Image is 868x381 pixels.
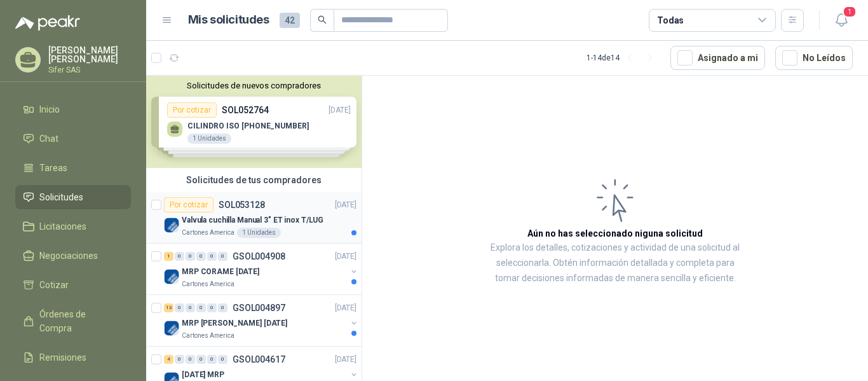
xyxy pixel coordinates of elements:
a: Cotizar [15,273,131,297]
div: Solicitudes de nuevos compradoresPor cotizarSOL052764[DATE] CILINDRO ISO [PHONE_NUMBER]1 Unidades... [146,76,362,168]
div: Todas [657,13,684,27]
span: Tareas [39,161,67,175]
a: 13 0 0 0 0 0 GSOL004897[DATE] Company LogoMRP [PERSON_NAME] [DATE]Cartones America [164,300,359,341]
p: GSOL004908 [233,252,285,261]
div: 0 [207,252,217,261]
span: 42 [280,13,300,28]
div: 0 [207,355,217,364]
p: MRP CORAME [DATE] [182,266,259,278]
span: Inicio [39,102,60,116]
a: Por cotizarSOL053128[DATE] Company LogoValvula cuchilla Manual 3" ET inox T/LUGCartones America1 ... [146,192,362,244]
div: 0 [175,252,184,261]
p: GSOL004897 [233,303,285,312]
p: SOL053128 [219,200,265,209]
button: Solicitudes de nuevos compradores [151,81,356,90]
div: 0 [186,252,195,261]
a: 1 0 0 0 0 0 GSOL004908[DATE] Company LogoMRP CORAME [DATE]Cartones America [164,249,359,289]
img: Company Logo [164,269,179,284]
p: [PERSON_NAME] [PERSON_NAME] [48,46,131,64]
div: 1 Unidades [237,228,281,238]
p: Valvula cuchilla Manual 3" ET inox T/LUG [182,214,323,226]
span: Negociaciones [39,249,98,263]
div: 0 [196,355,206,364]
p: Sifer SAS [48,66,131,74]
a: Chat [15,127,131,151]
p: [DATE] [335,199,356,211]
p: Cartones America [182,279,234,289]
div: 0 [175,303,184,312]
div: Solicitudes de tus compradores [146,168,362,192]
span: search [318,15,327,24]
p: [DATE] MRP [182,369,224,381]
span: Solicitudes [39,190,83,204]
div: 0 [186,355,195,364]
a: Inicio [15,97,131,121]
button: Asignado a mi [670,46,765,70]
span: Remisiones [39,350,86,364]
div: 0 [218,252,227,261]
a: Solicitudes [15,185,131,209]
p: Cartones America [182,228,234,238]
a: Negociaciones [15,244,131,268]
div: 4 [164,355,173,364]
span: Chat [39,132,58,146]
div: 0 [196,303,206,312]
a: Remisiones [15,345,131,370]
h3: Aún no has seleccionado niguna solicitud [527,226,703,240]
a: Tareas [15,156,131,180]
span: 1 [843,6,857,18]
a: Licitaciones [15,214,131,239]
p: Cartones America [182,331,234,341]
div: 1 - 14 de 14 [587,48,660,68]
a: Órdenes de Compra [15,302,131,340]
img: Company Logo [164,218,179,233]
div: Por cotizar [164,197,214,212]
div: 1 [164,252,173,261]
div: 0 [175,355,184,364]
p: [DATE] [335,354,356,366]
div: 13 [164,303,173,312]
div: 0 [196,252,206,261]
p: Explora los detalles, cotizaciones y actividad de una solicitud al seleccionarla. Obtén informaci... [489,240,741,286]
div: 0 [207,303,217,312]
h1: Mis solicitudes [188,11,269,29]
img: Company Logo [164,321,179,336]
p: [DATE] [335,251,356,263]
span: Licitaciones [39,219,86,233]
button: No Leídos [775,46,853,70]
p: GSOL004617 [233,355,285,364]
button: 1 [830,9,853,32]
img: Logo peakr [15,15,80,31]
span: Cotizar [39,278,69,292]
div: 0 [218,355,227,364]
p: MRP [PERSON_NAME] [DATE] [182,317,287,329]
div: 0 [218,303,227,312]
div: 0 [186,303,195,312]
p: [DATE] [335,302,356,314]
span: Órdenes de Compra [39,307,119,335]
